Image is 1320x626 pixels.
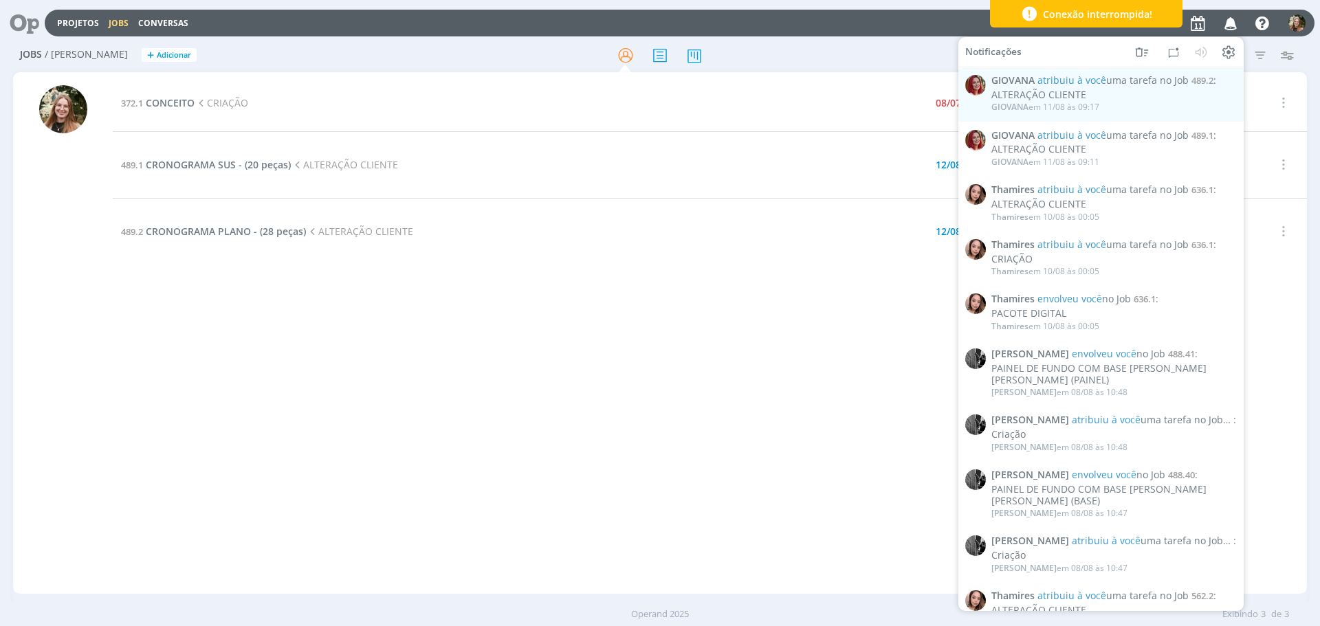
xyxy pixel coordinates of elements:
[991,348,1236,360] span: :
[39,85,87,133] img: L
[991,101,1028,113] span: GIOVANA
[991,441,1057,453] span: [PERSON_NAME]
[121,225,306,238] a: 489.2CRONOGRAMA PLANO - (28 peças)
[1072,534,1223,547] span: uma tarefa no Job
[991,484,1236,507] div: PAINEL DE FUNDO COM BASE [PERSON_NAME] [PERSON_NAME] (BASE)
[1037,292,1102,305] span: envolveu você
[965,239,986,260] img: T
[1037,128,1189,141] span: uma tarefa no Job
[45,49,128,60] span: / [PERSON_NAME]
[138,17,188,29] a: Conversas
[1226,414,1253,426] span: 488.41
[936,227,961,236] div: 12/08
[1072,534,1141,547] span: atribuiu à você
[1072,468,1165,481] span: no Job
[1134,293,1156,305] span: 636.1
[991,443,1127,452] div: em 08/08 às 10:48
[991,293,1035,305] span: Thamires
[991,535,1069,547] span: [PERSON_NAME]
[104,18,133,29] button: Jobs
[1043,7,1152,21] span: Conexão interrompida!
[109,17,129,29] a: Jobs
[157,51,191,60] span: Adicionar
[1168,348,1195,360] span: 488.41
[121,96,195,109] a: 372.1CONCEITO
[147,48,154,63] span: +
[991,414,1236,426] span: :
[20,49,42,60] span: Jobs
[965,348,986,369] img: P
[991,184,1236,196] span: :
[1271,607,1281,621] span: de
[1072,347,1165,360] span: no Job
[991,507,1057,519] span: [PERSON_NAME]
[1191,74,1213,87] span: 489.2
[1037,238,1189,251] span: uma tarefa no Job
[991,563,1127,572] div: em 08/08 às 10:47
[306,225,413,238] span: ALTERAÇÃO CLIENTE
[1072,468,1136,481] span: envolveu você
[936,98,961,108] div: 08/07
[991,75,1236,87] span: :
[991,157,1099,167] div: em 11/08 às 09:11
[965,184,986,205] img: T
[991,293,1236,305] span: :
[134,18,192,29] button: Conversas
[1284,607,1289,621] span: 3
[1261,607,1266,621] span: 3
[991,75,1035,87] span: GIOVANA
[1222,607,1258,621] span: Exibindo
[1037,589,1189,602] span: uma tarefa no Job
[965,293,986,314] img: T
[991,414,1069,426] span: [PERSON_NAME]
[991,535,1236,547] span: :
[965,535,986,556] img: P
[991,156,1028,168] span: GIOVANA
[991,239,1236,251] span: :
[1288,14,1306,32] img: L
[991,386,1057,398] span: [PERSON_NAME]
[965,414,986,435] img: P
[991,508,1127,518] div: em 08/08 às 10:47
[991,469,1069,481] span: [PERSON_NAME]
[991,590,1236,602] span: :
[991,267,1099,276] div: em 10/08 às 00:05
[1072,413,1223,426] span: uma tarefa no Job
[991,184,1035,196] span: Thamires
[965,129,986,150] img: G
[1037,128,1106,141] span: atribuiu à você
[1037,589,1106,602] span: atribuiu à você
[991,144,1236,155] div: ALTERAÇÃO CLIENTE
[121,225,143,238] span: 489.2
[291,158,398,171] span: ALTERAÇÃO CLIENTE
[991,308,1236,320] div: PACOTE DIGITAL
[991,590,1035,602] span: Thamires
[121,158,291,171] a: 489.1CRONOGRAMA SUS - (20 peças)
[991,469,1236,481] span: :
[991,320,1028,332] span: Thamires
[1072,347,1136,360] span: envolveu você
[1037,183,1189,196] span: uma tarefa no Job
[121,97,143,109] span: 372.1
[991,265,1028,277] span: Thamires
[991,212,1099,221] div: em 10/08 às 00:05
[1191,238,1213,251] span: 636.1
[1288,11,1306,35] button: L
[53,18,103,29] button: Projetos
[991,239,1035,251] span: Thamires
[1191,128,1213,141] span: 489.1
[991,129,1236,141] span: :
[991,561,1057,573] span: [PERSON_NAME]
[991,604,1236,616] div: ALTERAÇÃO CLIENTE
[991,102,1099,112] div: em 11/08 às 09:17
[991,199,1236,210] div: ALTERAÇÃO CLIENTE
[991,429,1236,440] div: Criação
[1037,74,1189,87] span: uma tarefa no Job
[965,75,986,96] img: G
[991,388,1127,397] div: em 08/08 às 10:48
[1037,238,1106,251] span: atribuiu à você
[195,96,248,109] span: CRIAÇÃO
[965,469,986,490] img: P
[1168,469,1195,481] span: 488.40
[991,210,1028,222] span: Thamires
